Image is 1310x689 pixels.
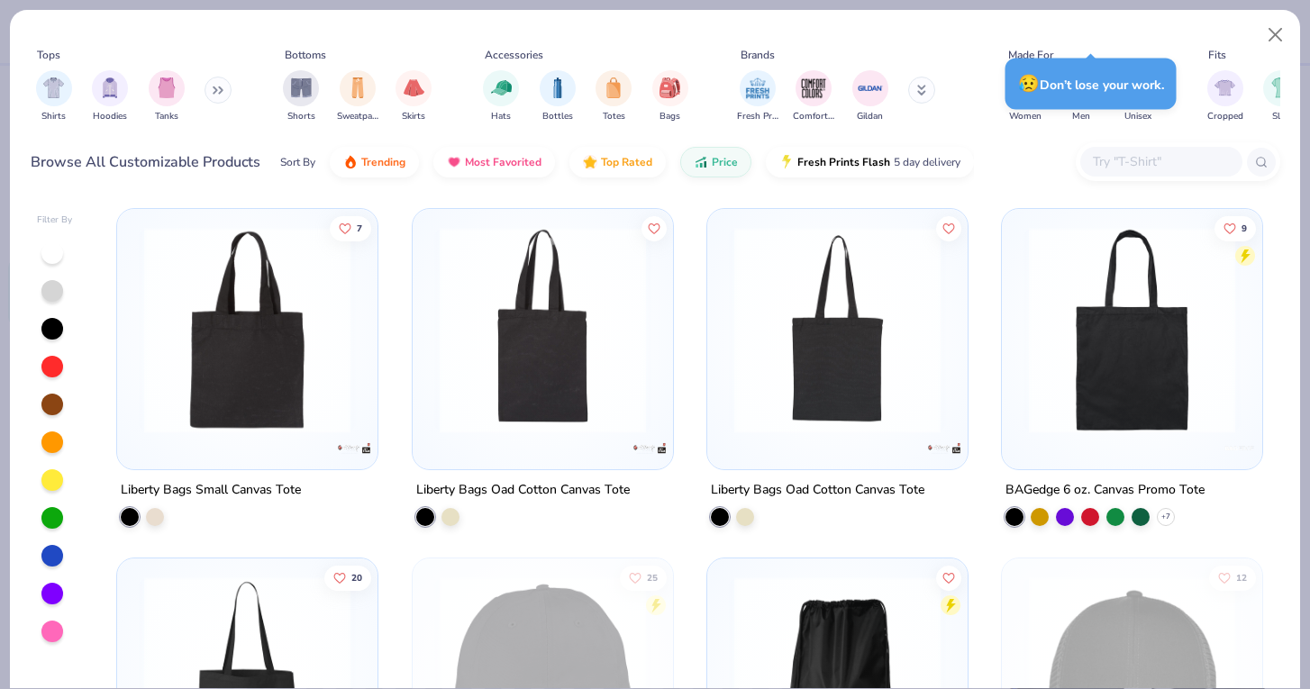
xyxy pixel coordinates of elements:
button: filter button [852,70,888,123]
div: filter for Shorts [283,70,319,123]
span: Shirts [41,110,66,123]
img: Comfort Colors Image [800,75,827,102]
span: Most Favorited [465,155,541,169]
img: 27b5c7c3-e969-429a-aedd-a97ddab816ce [1020,227,1244,433]
img: BAGedge logo [1221,431,1257,467]
button: filter button [596,70,632,123]
img: a7608796-320d-4956-a187-f66b2e1ba5bf [725,227,950,433]
span: Fresh Prints Flash [797,155,890,169]
img: Liberty Bags logo [337,431,373,467]
span: 😥 [1018,72,1040,95]
span: Comfort Colors [793,110,834,123]
div: filter for Skirts [396,70,432,123]
div: filter for Gildan [852,70,888,123]
span: Shorts [287,110,315,123]
button: Like [936,566,961,591]
img: trending.gif [343,155,358,169]
img: Bags Image [660,77,679,98]
span: Unisex [1124,110,1151,123]
div: filter for Tanks [149,70,185,123]
span: Hoodies [93,110,127,123]
img: Bottles Image [548,77,568,98]
div: Liberty Bags Oad Cotton Canvas Tote [416,479,630,502]
img: 119f3be6-5c8d-4dec-a817-4e77bf7f5439 [135,227,359,433]
div: filter for Bags [652,70,688,123]
img: Slim Image [1271,77,1291,98]
button: Fresh Prints Flash5 day delivery [766,147,974,177]
span: Totes [603,110,625,123]
button: filter button [483,70,519,123]
span: Price [712,155,738,169]
div: filter for Fresh Prints [737,70,778,123]
img: Shorts Image [291,77,312,98]
span: 9 [1242,223,1247,232]
div: BAGedge 6 oz. Canvas Promo Tote [1005,479,1205,502]
img: TopRated.gif [583,155,597,169]
span: Skirts [402,110,425,123]
div: filter for Cropped [1207,70,1243,123]
div: Liberty Bags Small Canvas Tote [121,479,301,502]
span: 25 [646,574,657,583]
span: + 7 [1161,512,1170,522]
button: Close [1259,18,1293,52]
button: filter button [793,70,834,123]
img: Hats Image [491,77,512,98]
img: Sweatpants Image [348,77,368,98]
span: 20 [351,574,362,583]
div: filter for Bottles [540,70,576,123]
span: Hats [491,110,511,123]
div: Tops [37,47,60,63]
button: Like [324,566,371,591]
button: filter button [36,70,72,123]
img: Shirts Image [43,77,64,98]
img: Cropped Image [1214,77,1235,98]
button: Like [1209,566,1256,591]
button: filter button [92,70,128,123]
div: Sort By [280,154,315,170]
img: Hoodies Image [100,77,120,98]
span: Fresh Prints [737,110,778,123]
button: filter button [652,70,688,123]
img: Liberty Bags logo [632,431,668,467]
button: Top Rated [569,147,666,177]
span: Bags [660,110,680,123]
button: filter button [337,70,378,123]
div: Fits [1208,47,1226,63]
span: Slim [1272,110,1290,123]
button: filter button [737,70,778,123]
img: most_fav.gif [447,155,461,169]
button: Like [619,566,666,591]
span: Trending [361,155,405,169]
div: Accessories [485,47,543,63]
div: Liberty Bags Oad Cotton Canvas Tote [711,479,924,502]
span: 5 day delivery [894,152,960,173]
button: filter button [396,70,432,123]
button: filter button [283,70,319,123]
span: Bottles [542,110,573,123]
button: filter button [149,70,185,123]
img: Liberty Bags logo [926,431,962,467]
img: Tanks Image [157,77,177,98]
div: filter for Shirts [36,70,72,123]
button: filter button [1207,70,1243,123]
img: Skirts Image [404,77,424,98]
div: Browse All Customizable Products [31,151,260,173]
span: Women [1009,110,1042,123]
button: Price [680,147,751,177]
span: Tanks [155,110,178,123]
div: filter for Sweatpants [337,70,378,123]
span: 12 [1236,574,1247,583]
span: Sweatpants [337,110,378,123]
img: Totes Image [604,77,623,98]
div: filter for Comfort Colors [793,70,834,123]
span: 7 [357,223,362,232]
span: Gildan [857,110,883,123]
div: Filter By [37,213,73,227]
div: Bottoms [285,47,326,63]
button: Like [641,215,666,240]
button: Like [1214,215,1256,240]
img: Fresh Prints Image [744,75,771,102]
div: Brands [741,47,775,63]
button: filter button [1263,70,1299,123]
div: Made For [1008,47,1053,63]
